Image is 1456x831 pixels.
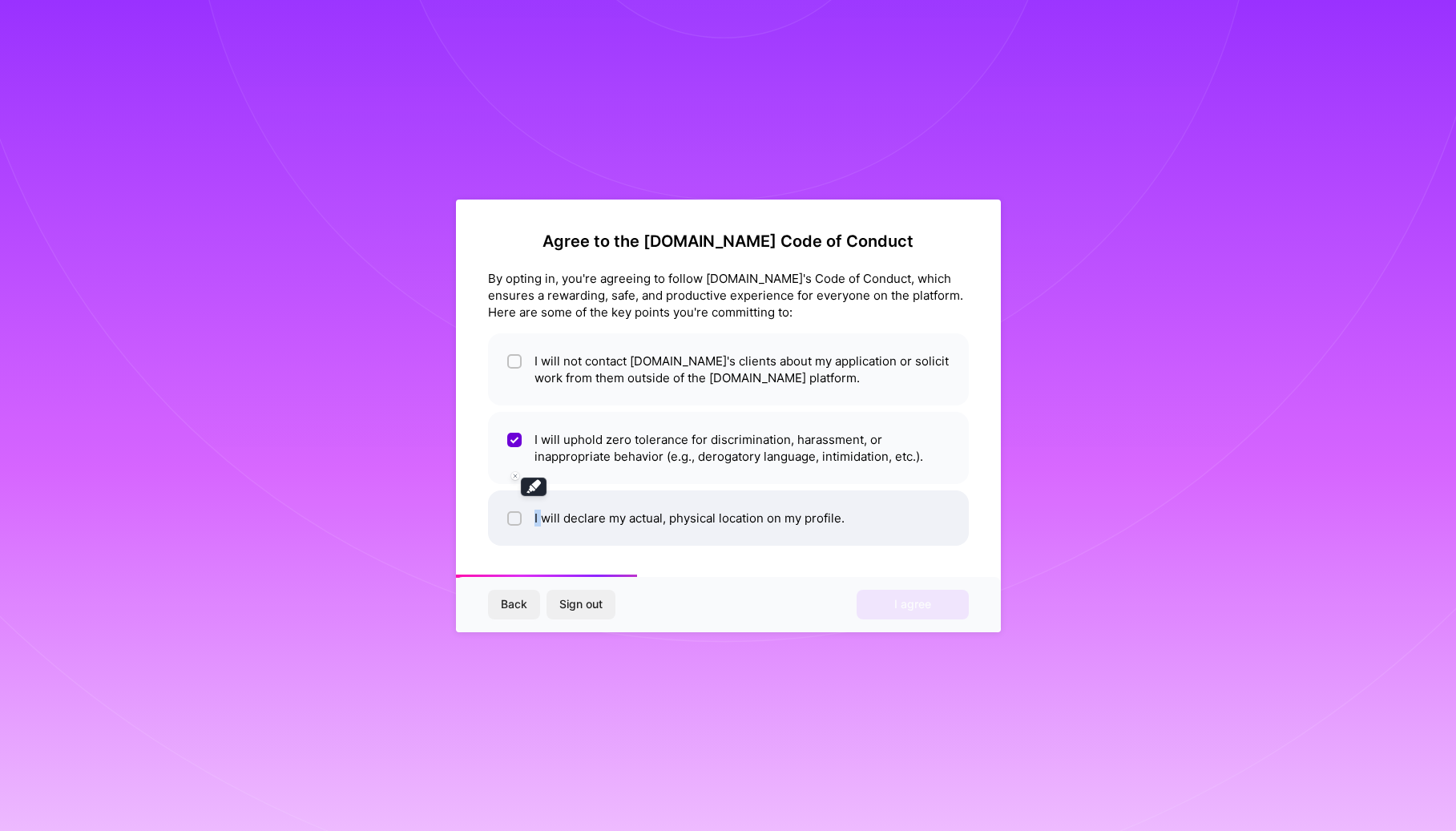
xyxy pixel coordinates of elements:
li: I will not contact [DOMAIN_NAME]'s clients about my application or solicit work from them outside... [488,333,969,405]
h2: Agree to the [DOMAIN_NAME] Code of Conduct [488,232,969,251]
li: I will uphold zero tolerance for discrimination, harassment, or inappropriate behavior (e.g., der... [488,412,969,484]
li: I will declare my actual, physical location on my profile. [488,490,969,546]
span: Sign out [559,596,603,612]
span: Back [501,596,527,612]
div: By opting in, you're agreeing to follow [DOMAIN_NAME]'s Code of Conduct, which ensures a rewardin... [488,270,969,321]
button: Back [488,590,540,619]
button: Sign out [547,590,615,619]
